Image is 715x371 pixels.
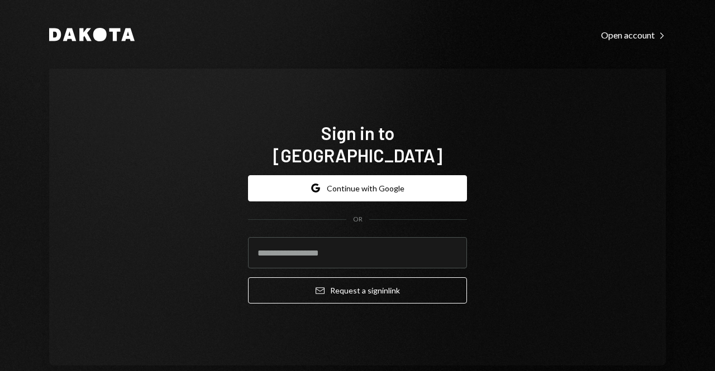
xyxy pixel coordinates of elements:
a: Open account [601,28,666,41]
h1: Sign in to [GEOGRAPHIC_DATA] [248,122,467,166]
button: Continue with Google [248,175,467,201]
div: Open account [601,30,666,41]
button: Request a signinlink [248,277,467,303]
div: OR [353,215,363,224]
